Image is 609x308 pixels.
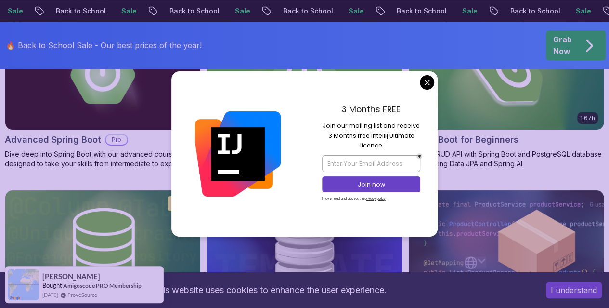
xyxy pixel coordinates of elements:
[5,149,201,169] p: Dive deep into Spring Boot with our advanced course, designed to take your skills from intermedia...
[500,6,566,16] p: Back to School
[5,20,200,130] img: Advanced Spring Boot card
[452,6,483,16] p: Sale
[553,34,572,57] p: Grab Now
[580,114,595,122] p: 1.67h
[42,291,58,299] span: [DATE]
[5,20,201,169] a: Advanced Spring Boot card5.18hAdvanced Spring BootProDive deep into Spring Boot with our advanced...
[225,6,256,16] p: Sale
[408,149,604,169] p: Build a CRUD API with Spring Boot and PostgreSQL database using Spring Data JPA and Spring AI
[408,20,604,169] a: Spring Boot for Beginners card1.67hNEWSpring Boot for BeginnersBuild a CRUD API with Spring Boot ...
[42,272,100,281] span: [PERSON_NAME]
[409,190,604,300] img: Spring Boot Product API card
[42,281,62,289] span: Bought
[207,190,402,300] img: Spring JDBC Template card
[8,269,39,300] img: provesource social proof notification image
[273,6,338,16] p: Back to School
[6,40,202,51] p: 🔥 Back to School Sale - Our best prices of the year!
[566,6,596,16] p: Sale
[7,280,531,301] div: This website uses cookies to enhance the user experience.
[111,6,142,16] p: Sale
[5,190,200,300] img: Spring Data JPA card
[409,20,604,130] img: Spring Boot for Beginners card
[63,281,142,290] a: Amigoscode PRO Membership
[546,282,602,298] button: Accept cookies
[5,133,101,147] h2: Advanced Spring Boot
[408,133,518,147] h2: Spring Boot for Beginners
[338,6,369,16] p: Sale
[46,6,111,16] p: Back to School
[67,291,97,299] a: ProveSource
[159,6,225,16] p: Back to School
[106,135,127,145] p: Pro
[387,6,452,16] p: Back to School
